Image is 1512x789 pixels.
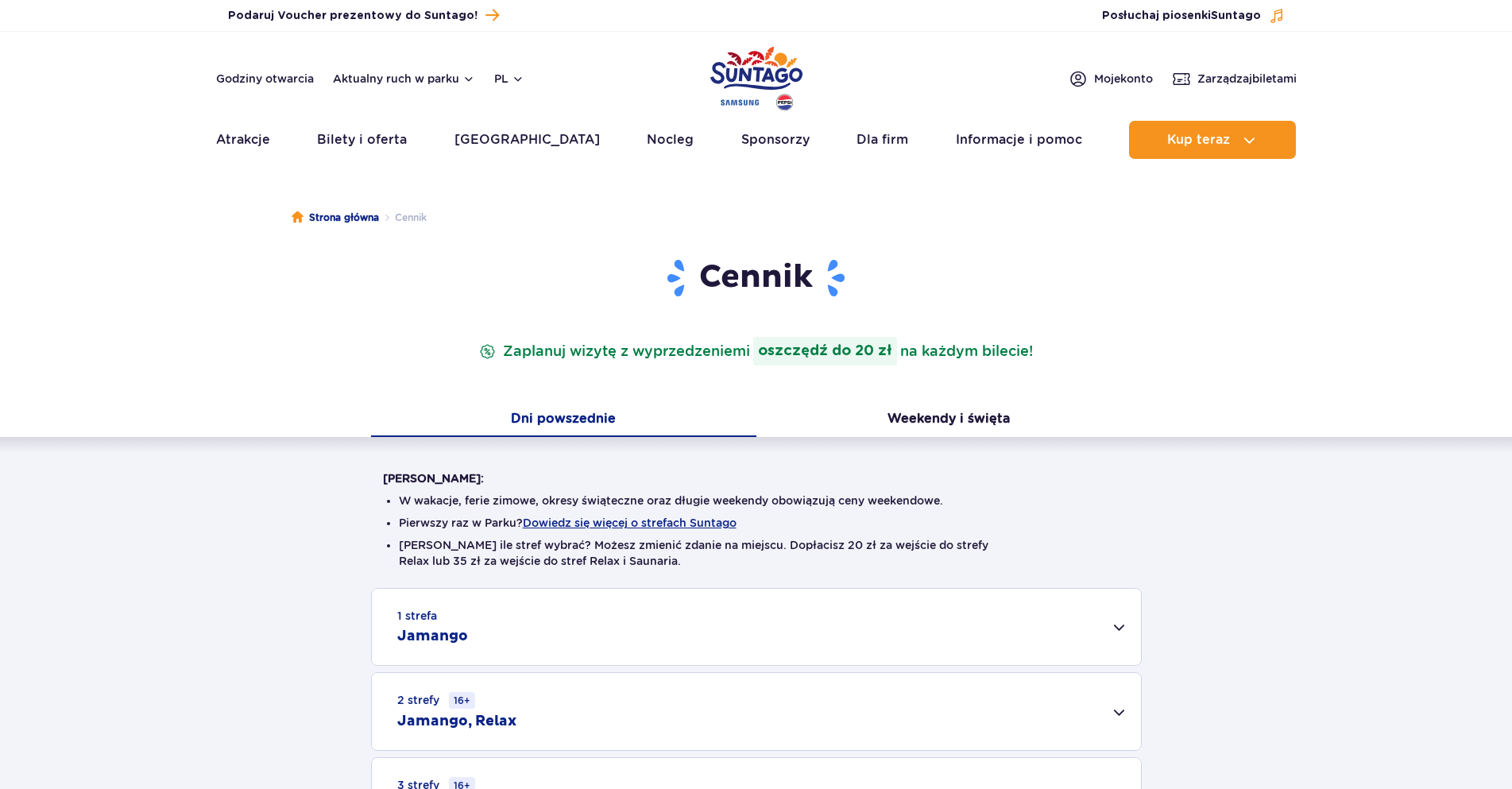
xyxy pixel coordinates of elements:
a: Nocleg [647,121,694,159]
a: Dla firm [857,121,908,159]
strong: oszczędź do 20 zł [753,337,897,365]
button: Weekendy i święta [756,404,1142,437]
span: Podaruj Voucher prezentowy do Suntago! [228,8,478,24]
span: Zarządzaj biletami [1197,71,1297,87]
span: Moje konto [1094,71,1153,87]
button: Dni powszednie [371,404,756,437]
button: Aktualny ruch w parku [333,72,475,85]
strong: [PERSON_NAME]: [383,472,484,485]
small: 2 strefy [397,692,475,709]
span: Posłuchaj piosenki [1102,8,1261,24]
a: Park of Poland [710,40,802,113]
p: Zaplanuj wizytę z wyprzedzeniem na każdym bilecie! [476,337,1036,365]
a: Atrakcje [216,121,270,159]
small: 16+ [449,692,475,709]
a: Bilety i oferta [317,121,407,159]
h2: Jamango, Relax [397,712,516,731]
a: [GEOGRAPHIC_DATA] [454,121,600,159]
button: Dowiedz się więcej o strefach Suntago [523,516,737,529]
span: Suntago [1211,10,1261,21]
a: Zarządzajbiletami [1172,69,1297,88]
h1: Cennik [383,257,1130,299]
h2: Jamango [397,627,468,646]
button: Posłuchaj piosenkiSuntago [1102,8,1285,24]
button: Kup teraz [1129,121,1296,159]
button: pl [494,71,524,87]
a: Strona główna [292,210,379,226]
a: Godziny otwarcia [216,71,314,87]
li: [PERSON_NAME] ile stref wybrać? Możesz zmienić zdanie na miejscu. Dopłacisz 20 zł za wejście do s... [399,537,1114,569]
a: Sponsorzy [741,121,810,159]
li: Cennik [379,210,427,226]
a: Informacje i pomoc [956,121,1082,159]
li: Pierwszy raz w Parku? [399,515,1114,531]
span: Kup teraz [1167,133,1230,147]
small: 1 strefa [397,608,437,624]
a: Podaruj Voucher prezentowy do Suntago! [228,5,499,26]
a: Mojekonto [1069,69,1153,88]
li: W wakacje, ferie zimowe, okresy świąteczne oraz długie weekendy obowiązują ceny weekendowe. [399,493,1114,509]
